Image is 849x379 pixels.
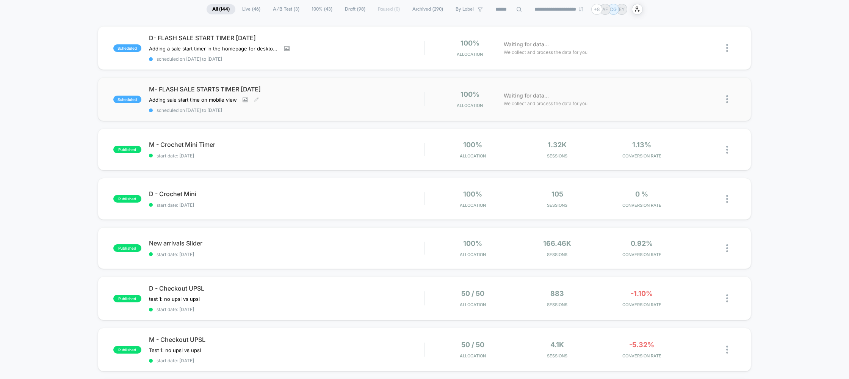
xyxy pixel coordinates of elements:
[113,244,141,252] span: published
[457,103,483,108] span: Allocation
[149,285,424,292] span: D - Checkout UPSL
[113,346,141,354] span: published
[726,146,728,154] img: close
[463,239,482,247] span: 100%
[602,353,682,359] span: CONVERSION RATE
[543,239,571,247] span: 166.46k
[602,302,682,307] span: CONVERSION RATE
[629,341,654,349] span: -5.32%
[237,4,266,14] span: Live ( 46 )
[548,141,567,149] span: 1.32k
[149,153,424,159] span: start date: [DATE]
[504,40,549,49] span: Waiting for data...
[149,107,424,113] span: scheduled on [DATE] to [DATE]
[726,244,728,252] img: close
[149,34,424,42] span: D- FLASH SALE START TIMER [DATE]
[460,252,486,257] span: Allocation
[460,153,486,159] span: Allocation
[726,44,728,52] img: close
[463,141,482,149] span: 100%
[631,289,653,297] span: -1.10%
[517,302,598,307] span: Sessions
[149,358,424,363] span: start date: [DATE]
[550,289,564,297] span: 883
[461,39,479,47] span: 100%
[517,153,598,159] span: Sessions
[149,190,424,198] span: D - Crochet Mini
[149,141,424,148] span: M - Crochet Mini Timer
[407,4,449,14] span: Archived ( 290 )
[726,346,728,354] img: close
[456,6,474,12] span: By Label
[504,100,587,107] span: We collect and process the data for you
[504,49,587,56] span: We collect and process the data for you
[149,239,424,247] span: New arrivals Slider
[339,4,371,14] span: Draft ( 98 )
[267,4,305,14] span: A/B Test ( 3 )
[631,239,653,247] span: 0.92%
[461,289,484,297] span: 50 / 50
[460,302,486,307] span: Allocation
[517,353,598,359] span: Sessions
[726,95,728,103] img: close
[610,6,617,12] p: CG
[551,190,563,198] span: 105
[463,190,482,198] span: 100%
[149,307,424,312] span: start date: [DATE]
[306,4,338,14] span: 100% ( 43 )
[207,4,235,14] span: All ( 144 )
[457,52,483,57] span: Allocation
[517,252,598,257] span: Sessions
[579,7,583,11] img: end
[635,190,648,198] span: 0 %
[550,341,564,349] span: 4.1k
[149,97,237,103] span: Adding sale start time on mobile view
[461,90,479,98] span: 100%
[591,4,602,15] div: + 8
[602,252,682,257] span: CONVERSION RATE
[602,6,608,12] p: AF
[149,347,201,353] span: Test 1: no upsl vs upsl
[517,203,598,208] span: Sessions
[726,195,728,203] img: close
[149,202,424,208] span: start date: [DATE]
[113,96,141,103] span: scheduled
[113,295,141,302] span: published
[460,353,486,359] span: Allocation
[461,341,484,349] span: 50 / 50
[602,203,682,208] span: CONVERSION RATE
[504,91,549,100] span: Waiting for data...
[113,195,141,203] span: published
[149,336,424,343] span: M - Checkout UPSL
[726,294,728,302] img: close
[149,85,424,93] span: M- FLASH SALE STARTS TIMER [DATE]
[149,46,279,52] span: Adding a sale start timer in the homepage for desktop view
[113,44,141,52] span: scheduled
[602,153,682,159] span: CONVERSION RATE
[149,56,424,62] span: scheduled on [DATE] to [DATE]
[149,252,424,257] span: start date: [DATE]
[113,146,141,153] span: published
[149,296,200,302] span: test 1: no upsl vs upsl
[619,6,625,12] p: EY
[460,203,486,208] span: Allocation
[632,141,651,149] span: 1.13%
